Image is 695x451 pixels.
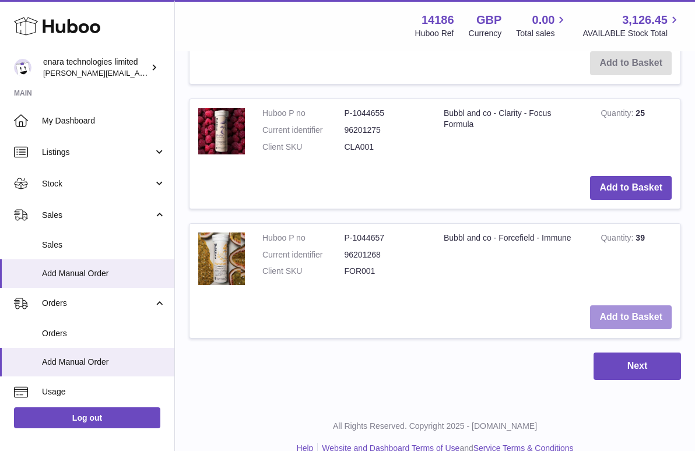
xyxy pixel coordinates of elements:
[42,298,153,309] span: Orders
[345,142,427,153] dd: CLA001
[516,28,568,39] span: Total sales
[345,249,427,260] dd: 96201268
[532,12,555,28] span: 0.00
[476,12,501,28] strong: GBP
[601,108,636,121] strong: Quantity
[590,176,672,200] button: Add to Basket
[14,407,160,428] a: Log out
[42,328,166,339] span: Orders
[262,142,345,153] dt: Client SKU
[582,28,681,39] span: AVAILABLE Stock Total
[42,239,166,251] span: Sales
[198,232,245,285] img: Bubbl and co - Forcefield - Immune
[590,305,672,329] button: Add to Basket
[42,210,153,221] span: Sales
[42,147,153,158] span: Listings
[345,125,427,136] dd: 96201275
[42,115,166,126] span: My Dashboard
[184,421,686,432] p: All Rights Reserved. Copyright 2025 - [DOMAIN_NAME]
[435,224,592,297] td: Bubbl and co - Forcefield - Immune
[262,232,345,244] dt: Huboo P no
[198,108,245,154] img: Bubbl and co - Clarity - Focus Formula
[435,99,592,167] td: Bubbl and co - Clarity - Focus Formula
[262,125,345,136] dt: Current identifier
[42,357,166,368] span: Add Manual Order
[516,12,568,39] a: 0.00 Total sales
[422,12,454,28] strong: 14186
[42,178,153,189] span: Stock
[14,59,31,76] img: Dee@enara.co
[622,12,668,28] span: 3,126.45
[592,224,680,297] td: 39
[262,108,345,119] dt: Huboo P no
[43,68,234,77] span: [PERSON_NAME][EMAIL_ADDRESS][DOMAIN_NAME]
[345,232,427,244] dd: P-1044657
[262,266,345,277] dt: Client SKU
[43,57,148,79] div: enara technologies limited
[262,249,345,260] dt: Current identifier
[42,268,166,279] span: Add Manual Order
[345,108,427,119] dd: P-1044655
[345,266,427,277] dd: FOR001
[582,12,681,39] a: 3,126.45 AVAILABLE Stock Total
[601,233,636,245] strong: Quantity
[592,99,680,167] td: 25
[415,28,454,39] div: Huboo Ref
[594,353,681,380] button: Next
[469,28,502,39] div: Currency
[42,386,166,397] span: Usage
